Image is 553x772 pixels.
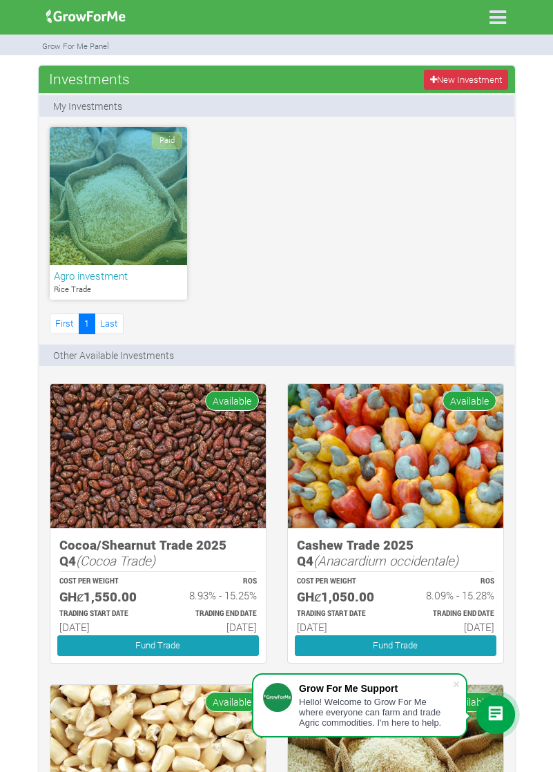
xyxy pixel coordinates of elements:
h6: [DATE] [408,621,494,633]
h6: [DATE] [59,621,146,633]
nav: Page Navigation [50,313,124,334]
h6: 8.09% - 15.28% [408,589,494,601]
p: COST PER WEIGHT [59,577,146,587]
a: First [50,313,79,334]
a: 1 [79,313,95,334]
p: Estimated Trading End Date [171,609,257,619]
p: Estimated Trading Start Date [297,609,383,619]
span: Paid [152,132,182,149]
p: Estimated Trading Start Date [59,609,146,619]
i: (Anacardium occidentale) [313,552,458,569]
p: COST PER WEIGHT [297,577,383,587]
h5: Cocoa/Shearnut Trade 2025 Q4 [59,537,257,568]
a: New Investment [424,70,507,90]
img: growforme image [41,3,130,30]
h5: GHȼ1,050.00 [297,589,383,605]
h6: Agro investment [54,269,183,282]
span: Available [205,692,259,712]
span: Available [443,692,496,712]
h6: 8.93% - 15.25% [171,589,257,601]
img: growforme image [50,384,266,528]
p: Other Available Investments [53,348,174,363]
h5: GHȼ1,550.00 [59,589,146,605]
span: Investments [46,65,133,93]
small: Grow For Me Panel [42,41,109,51]
a: Paid Agro investment Rice Trade [50,127,187,300]
img: growforme image [288,384,503,528]
h6: [DATE] [297,621,383,633]
a: Fund Trade [295,635,496,655]
p: ROS [408,577,494,587]
p: My Investments [53,99,122,113]
span: Available [205,391,259,411]
a: Fund Trade [57,635,259,655]
a: Last [95,313,124,334]
p: Rice Trade [54,284,183,296]
h5: Cashew Trade 2025 Q4 [297,537,494,568]
i: (Cocoa Trade) [76,552,155,569]
div: Grow For Me Support [299,683,452,694]
p: Estimated Trading End Date [408,609,494,619]
div: Hello! Welcome to Grow For Me where everyone can farm and trade Agric commodities. I'm here to help. [299,697,452,728]
h6: [DATE] [171,621,257,633]
p: ROS [171,577,257,587]
span: Available [443,391,496,411]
